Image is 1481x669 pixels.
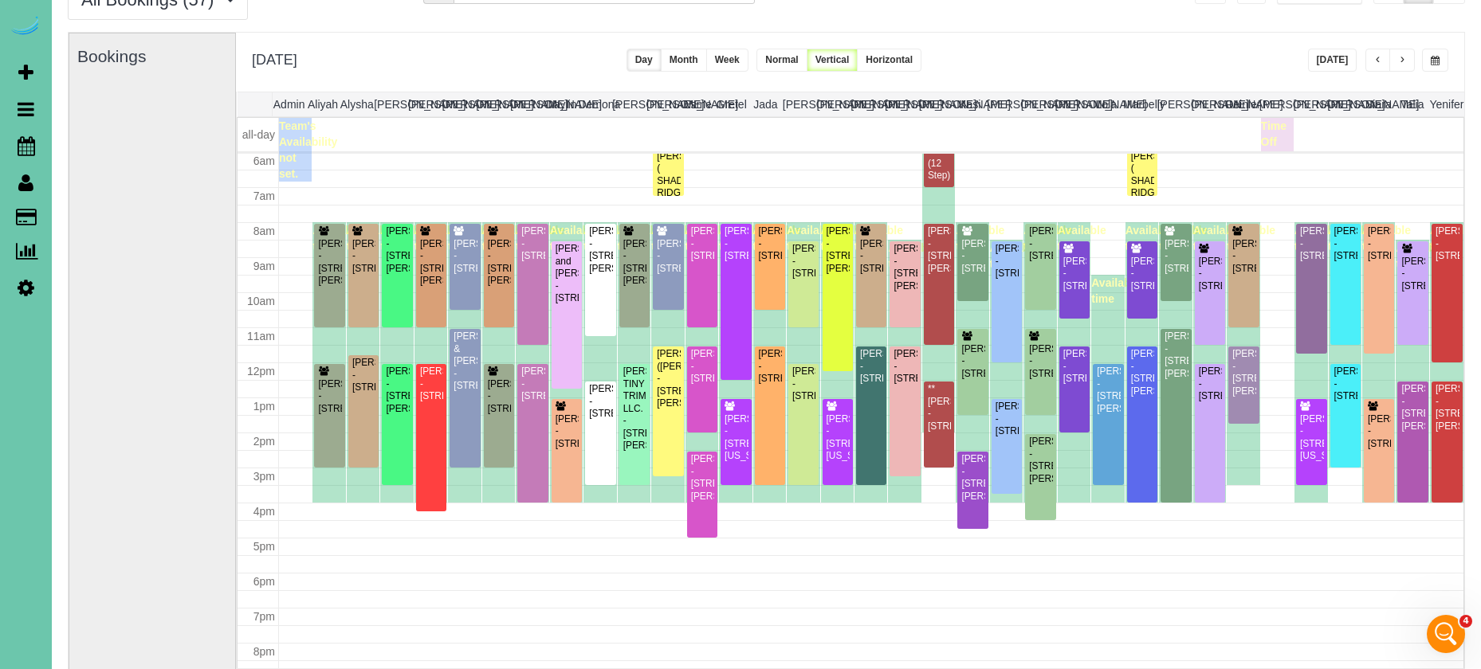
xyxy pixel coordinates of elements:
span: Available time [686,224,734,252]
div: [PERSON_NAME] - [STREET_ADDRESS] [1063,348,1086,385]
div: [PERSON_NAME] and [PERSON_NAME] - [STREET_ADDRESS] [555,243,579,304]
div: [PERSON_NAME] - [STREET_ADDRESS] [1435,225,1459,262]
div: [PERSON_NAME] - [STREET_ADDRESS] [1198,366,1222,402]
th: [PERSON_NAME] [1191,92,1225,116]
span: Available time [482,224,531,252]
span: Available time [380,224,429,252]
div: [PERSON_NAME] - [STREET_ADDRESS][PERSON_NAME] [1435,383,1459,432]
button: Week [706,49,748,72]
span: Available time [583,224,632,252]
span: Available time [854,224,903,252]
div: You’ll get replies here and in your email: ✉️ [26,380,249,442]
div: [PERSON_NAME] - [STREET_ADDRESS] [893,348,917,385]
div: [PERSON_NAME] - [STREET_ADDRESS] [995,401,1019,437]
th: [PERSON_NAME] [408,92,442,116]
th: Jada [748,92,783,116]
div: [PERSON_NAME] - [STREET_ADDRESS] [1198,256,1222,292]
div: [PERSON_NAME] - [STREET_ADDRESS][PERSON_NAME] [1096,366,1120,415]
span: Available time [1058,224,1106,252]
th: Marbelly [1123,92,1157,116]
th: [PERSON_NAME] [1157,92,1192,116]
button: Upload attachment [76,509,88,522]
div: [PERSON_NAME] - [STREET_ADDRESS] [419,366,443,402]
div: [PERSON_NAME] - [STREET_ADDRESS] [995,243,1019,280]
th: [PERSON_NAME] [1021,92,1055,116]
span: 4 [1459,615,1472,628]
div: [PERSON_NAME] - [STREET_ADDRESS] [758,348,782,385]
div: [PERSON_NAME] - [STREET_ADDRESS][PERSON_NAME] [927,225,951,275]
th: [PERSON_NAME] [817,92,851,116]
th: [PERSON_NAME] [476,92,510,116]
span: Available time [1396,241,1444,270]
div: [PERSON_NAME] - [STREET_ADDRESS][PERSON_NAME] [1400,383,1424,432]
th: [PERSON_NAME] [510,92,544,116]
button: Home [249,6,280,37]
span: Available time [550,224,599,252]
div: [PERSON_NAME] - [STREET_ADDRESS][PERSON_NAME] [960,453,984,503]
button: Send a message… [273,503,299,528]
p: Active [77,20,109,36]
div: [PERSON_NAME] & [PERSON_NAME] - [STREET_ADDRESS] [453,331,477,392]
th: Aliyah [306,92,340,116]
div: [PERSON_NAME] - [STREET_ADDRESS][US_STATE] [724,413,748,463]
div: [PERSON_NAME] - [STREET_ADDRESS] [588,383,612,420]
div: [PERSON_NAME] - [STREET_ADDRESS] [1299,225,1323,262]
th: [PERSON_NAME] [442,92,477,116]
div: [PERSON_NAME] - [STREET_ADDRESS][US_STATE] [826,413,850,463]
div: [PERSON_NAME] - [STREET_ADDRESS] [960,238,984,275]
span: 1pm [253,400,275,413]
div: [PERSON_NAME] - [STREET_ADDRESS][PERSON_NAME] [893,243,917,292]
th: Alysha [340,92,374,116]
span: Available time [618,224,666,252]
th: [PERSON_NAME] [374,92,408,116]
div: [PERSON_NAME] - [STREET_ADDRESS] [792,366,815,402]
div: [PERSON_NAME] - [STREET_ADDRESS][US_STATE] [1299,413,1323,463]
span: 5pm [253,540,275,553]
span: Available time [956,224,1004,252]
span: 7pm [253,610,275,623]
th: Reinier [1225,92,1259,116]
th: [PERSON_NAME] [1055,92,1090,116]
div: [PERSON_NAME] - [STREET_ADDRESS] [656,238,680,275]
div: [PERSON_NAME] - [STREET_ADDRESS][PERSON_NAME] [317,238,341,288]
th: Daylin [544,92,579,116]
div: You’ll get replies here and in your email:✉️[PERSON_NAME][EMAIL_ADDRESS][DOMAIN_NAME]The team wil... [13,370,261,491]
span: Available time [719,224,768,252]
th: [PERSON_NAME] [612,92,646,116]
button: [DATE] [1308,49,1357,72]
div: [PERSON_NAME] - [STREET_ADDRESS] [724,225,748,262]
th: Yenifer [1429,92,1463,116]
div: [PERSON_NAME] - [STREET_ADDRESS] [317,378,341,415]
th: [PERSON_NAME] [1294,92,1328,116]
span: Team's Availability not set. [279,119,337,180]
div: [PERSON_NAME] - [STREET_ADDRESS][PERSON_NAME] [1232,348,1255,397]
span: 8pm [253,645,275,658]
th: Esme [681,92,715,116]
span: Available time [1193,224,1242,252]
th: [PERSON_NAME] [885,92,919,116]
th: [PERSON_NAME] [987,92,1021,116]
textarea: Message… [14,475,305,503]
button: Gif picker [50,509,63,522]
th: Lola [1089,92,1123,116]
div: [PERSON_NAME] - [STREET_ADDRESS] [352,357,375,393]
span: Available time [1227,224,1275,252]
th: Talia [1396,92,1430,116]
div: [PERSON_NAME] - [STREET_ADDRESS] [1400,256,1424,292]
span: 7am [253,190,275,202]
div: [PERSON_NAME] TINY TRIMS LLC. - [STREET_ADDRESS][PERSON_NAME] [623,366,646,452]
th: [PERSON_NAME] [1259,92,1294,116]
img: Automaid Logo [10,16,41,38]
span: Available time [821,224,870,252]
div: [PERSON_NAME] - [STREET_ADDRESS][PERSON_NAME] [826,225,850,275]
div: [PERSON_NAME] - [STREET_ADDRESS] [1130,256,1154,292]
th: [PERSON_NAME] [919,92,953,116]
span: Available time [888,241,937,270]
span: Available time [990,241,1039,270]
div: [PERSON_NAME] - [STREET_ADDRESS] [1028,225,1052,262]
th: [PERSON_NAME] [850,92,885,116]
div: The team will be back 🕒 [26,450,249,481]
div: [PERSON_NAME] - [STREET_ADDRESS] [690,348,714,385]
span: Available time [1159,224,1208,252]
